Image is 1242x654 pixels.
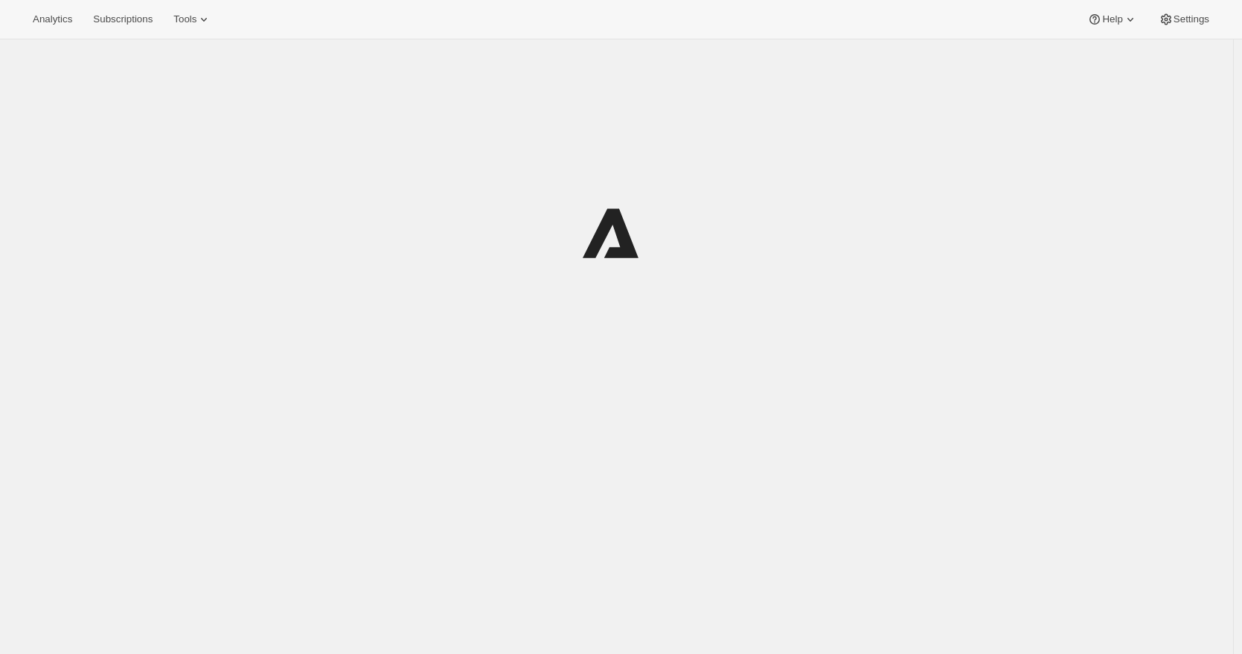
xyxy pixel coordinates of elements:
button: Settings [1150,9,1218,30]
span: Tools [173,13,196,25]
span: Subscriptions [93,13,153,25]
button: Help [1078,9,1146,30]
span: Help [1102,13,1122,25]
span: Analytics [33,13,72,25]
button: Analytics [24,9,81,30]
button: Tools [164,9,220,30]
button: Subscriptions [84,9,161,30]
span: Settings [1174,13,1209,25]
